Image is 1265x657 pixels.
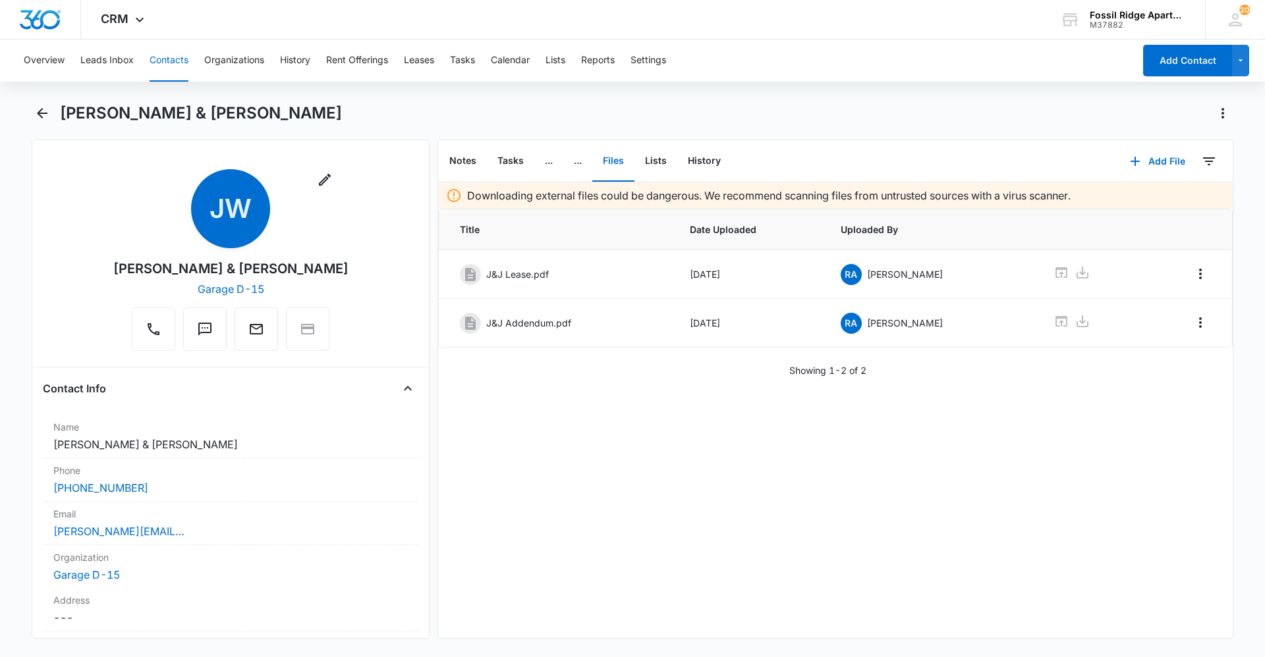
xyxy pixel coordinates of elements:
[592,141,634,182] button: Files
[581,39,615,82] button: Reports
[53,436,408,452] dd: [PERSON_NAME] & [PERSON_NAME]
[183,307,227,351] button: Text
[1090,20,1186,30] div: account id
[487,141,534,182] button: Tasks
[53,507,408,521] label: Email
[183,328,227,339] a: Text
[867,267,943,281] p: [PERSON_NAME]
[486,267,549,281] p: J&J Lease.pdf
[53,420,408,434] label: Name
[634,141,677,182] button: Lists
[53,610,408,625] dd: ---
[1143,45,1232,76] button: Add Contact
[404,39,434,82] button: Leases
[113,259,349,278] div: [PERSON_NAME] & [PERSON_NAME]
[280,39,310,82] button: History
[1198,151,1220,172] button: Filters
[1239,5,1250,15] div: notifications count
[53,523,185,539] a: [PERSON_NAME][EMAIL_ADDRESS][DOMAIN_NAME]
[563,141,592,182] button: ...
[150,39,188,82] button: Contacts
[486,316,571,330] p: J&J Addendum.pdf
[534,141,563,182] button: ...
[43,415,418,458] div: Name[PERSON_NAME] & [PERSON_NAME]
[789,363,866,377] p: Showing 1-2 of 2
[1090,10,1186,20] div: account name
[43,381,106,396] h4: Contact Info
[841,313,862,334] span: RA
[326,39,388,82] button: Rent Offerings
[397,378,418,399] button: Close
[60,103,342,123] h1: [PERSON_NAME] & [PERSON_NAME]
[1190,312,1211,333] button: Overflow Menu
[132,307,175,351] button: Call
[674,299,825,348] td: [DATE]
[867,316,943,330] p: [PERSON_NAME]
[132,328,175,339] a: Call
[32,103,52,124] button: Back
[80,39,134,82] button: Leads Inbox
[24,39,65,82] button: Overview
[677,141,731,182] button: History
[690,223,809,236] span: Date Uploaded
[1212,103,1233,124] button: Actions
[43,545,418,588] div: OrganizationGarage D-15
[1117,145,1198,177] button: Add File
[841,223,1023,236] span: Uploaded By
[450,39,475,82] button: Tasks
[101,12,128,26] span: CRM
[631,39,666,82] button: Settings
[43,502,418,545] div: Email[PERSON_NAME][EMAIL_ADDRESS][DOMAIN_NAME]
[235,328,278,339] a: Email
[53,568,120,581] a: Garage D-15
[491,39,530,82] button: Calendar
[43,458,418,502] div: Phone[PHONE_NUMBER]
[191,169,270,248] span: JW
[841,264,862,285] span: RA
[460,223,658,236] span: Title
[1239,5,1250,15] span: 20
[235,307,278,351] button: Email
[204,39,264,82] button: Organizations
[43,588,418,631] div: Address---
[53,480,148,496] a: [PHONE_NUMBER]
[674,250,825,299] td: [DATE]
[198,282,264,296] a: Garage D-15
[1190,263,1211,284] button: Overflow Menu
[439,141,487,182] button: Notes
[53,593,408,607] label: Address
[467,188,1071,203] p: Downloading external files could be dangerous. We recommend scanning files from untrusted sources...
[53,463,408,477] label: Phone
[546,39,565,82] button: Lists
[53,550,408,564] label: Organization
